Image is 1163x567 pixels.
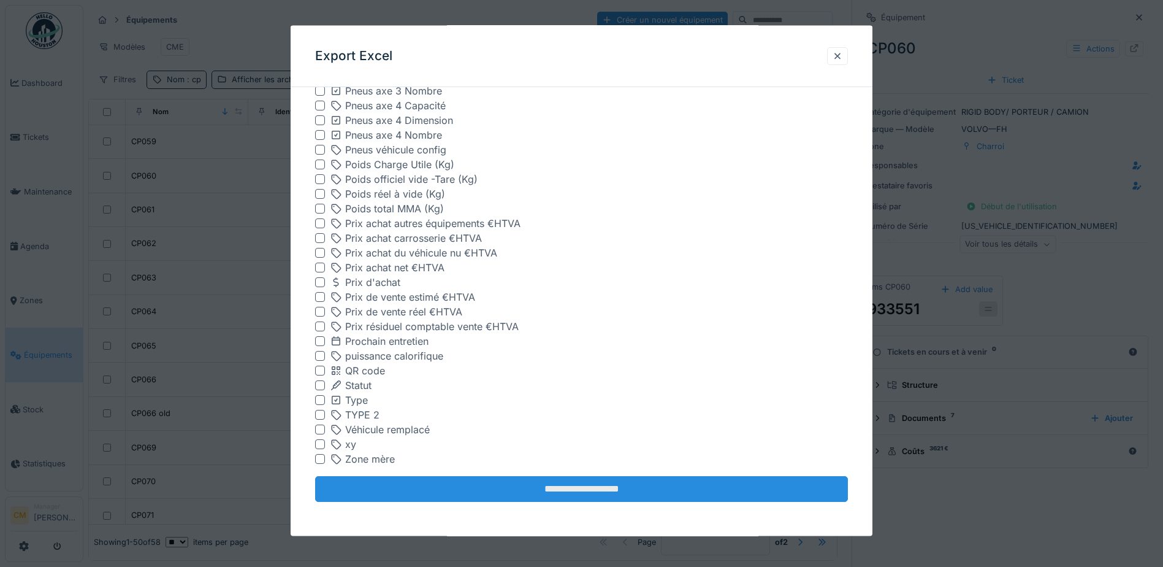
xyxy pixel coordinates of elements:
[330,290,475,304] div: Prix de vente estimé €HTVA
[330,216,520,231] div: Prix achat autres équipements €HTVA
[330,83,442,98] div: Pneus axe 3 Nombre
[330,275,400,290] div: Prix d'achat
[330,349,443,363] div: puissance calorifique
[330,128,442,142] div: Pneus axe 4 Nombre
[330,407,379,422] div: TYPE 2
[330,245,497,260] div: Prix achat du véhicule nu €HTVA
[330,231,482,245] div: Prix achat carrosserie €HTVA
[330,157,454,172] div: Poids Charge Utile (Kg)
[330,393,368,407] div: Type
[330,304,462,319] div: Prix de vente réel €HTVA
[330,113,453,128] div: Pneus axe 4 Dimension
[330,260,444,275] div: Prix achat net €HTVA
[330,98,446,113] div: Pneus axe 4 Capacité
[330,142,446,157] div: Pneus véhicule config
[330,422,430,437] div: Véhicule remplacé
[330,334,429,349] div: Prochain entretien
[330,201,444,216] div: Poids total MMA (Kg)
[330,187,445,201] div: Poids réel à vide (Kg)
[330,319,519,334] div: Prix résiduel comptable vente €HTVA
[330,363,385,378] div: QR code
[315,48,392,64] h3: Export Excel
[330,172,478,187] div: Poids officiel vide -Tare (Kg)
[330,378,372,393] div: Statut
[330,437,356,452] div: xy
[330,452,395,466] div: Zone mère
